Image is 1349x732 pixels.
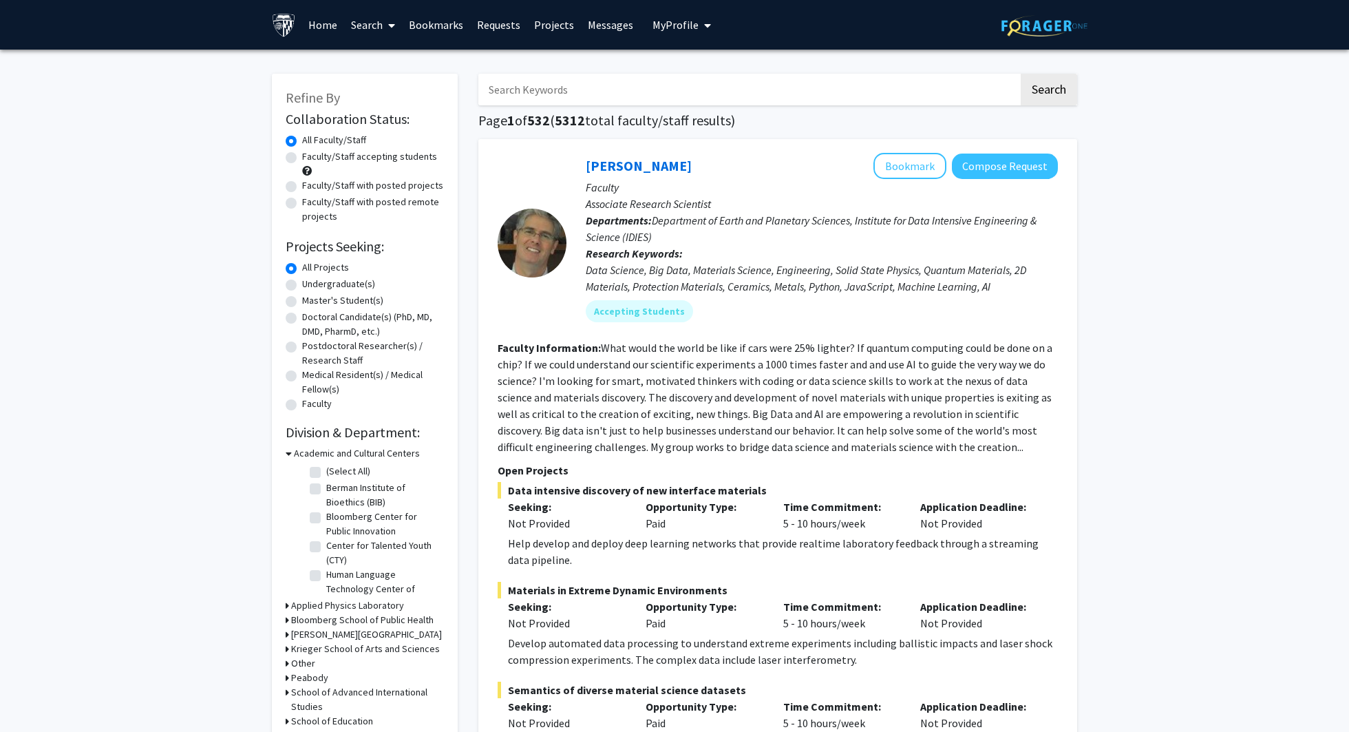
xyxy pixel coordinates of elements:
label: Medical Resident(s) / Medical Fellow(s) [302,368,444,397]
div: Paid [635,499,773,532]
h3: Applied Physics Laboratory [291,598,404,613]
p: Time Commitment: [783,698,900,715]
button: Search [1021,74,1077,105]
label: Master's Student(s) [302,293,383,308]
mat-chip: Accepting Students [586,300,693,322]
fg-read-more: What would the world be like if cars were 25% lighter? If quantum computing could be done on a ch... [498,341,1052,454]
label: Center for Talented Youth (CTY) [326,538,440,567]
div: Help develop and deploy deep learning networks that provide realtime laboratory feedback through ... [508,535,1058,568]
p: Faculty [586,179,1058,196]
a: Messages [581,1,640,49]
h1: Page of ( total faculty/staff results) [478,112,1077,129]
div: Data Science, Big Data, Materials Science, Engineering, Solid State Physics, Quantum Materials, 2... [586,262,1058,295]
span: My Profile [652,18,699,32]
span: 532 [527,112,550,129]
h3: Krieger School of Arts and Sciences [291,642,440,656]
a: Home [301,1,344,49]
div: Not Provided [910,698,1048,731]
label: Doctoral Candidate(s) (PhD, MD, DMD, PharmD, etc.) [302,310,444,339]
div: 5 - 10 hours/week [773,598,911,631]
span: Semantics of diverse material science datasets [498,682,1058,698]
a: [PERSON_NAME] [586,157,692,174]
p: Seeking: [508,698,625,715]
label: Faculty/Staff with posted remote projects [302,195,444,224]
label: Human Language Technology Center of Excellence (HLTCOE) [326,567,440,611]
span: Materials in Extreme Dynamic Environments [498,582,1058,598]
b: Research Keywords: [586,247,683,260]
p: Open Projects [498,462,1058,479]
label: Postdoctoral Researcher(s) / Research Staff [302,339,444,368]
label: Bloomberg Center for Public Innovation [326,510,440,538]
b: Departments: [586,213,652,227]
h3: Academic and Cultural Centers [294,446,420,461]
img: Johns Hopkins University Logo [272,13,296,37]
h3: Peabody [291,671,328,685]
label: Berman Institute of Bioethics (BIB) [326,481,440,510]
label: Faculty/Staff accepting students [302,149,437,164]
p: Opportunity Type: [646,698,763,715]
div: Not Provided [910,499,1048,532]
div: Develop automated data processing to understand extreme experiments including ballistic impacts a... [508,635,1058,668]
iframe: Chat [10,670,59,722]
label: Faculty/Staff with posted projects [302,178,443,193]
span: 5312 [555,112,585,129]
span: 1 [507,112,515,129]
b: Faculty Information: [498,341,601,355]
label: All Faculty/Staff [302,133,366,147]
p: Seeking: [508,598,625,615]
label: Undergraduate(s) [302,277,375,291]
div: Not Provided [508,715,625,731]
div: Not Provided [910,598,1048,631]
h2: Collaboration Status: [286,111,444,127]
p: Time Commitment: [783,598,900,615]
div: Not Provided [508,515,625,532]
p: Opportunity Type: [646,499,763,515]
p: Time Commitment: [783,499,900,515]
h3: School of Advanced International Studies [291,685,444,714]
button: Compose Request to David Elbert [952,154,1058,179]
p: Opportunity Type: [646,598,763,615]
a: Requests [470,1,527,49]
p: Application Deadline: [920,499,1037,515]
h3: [PERSON_NAME][GEOGRAPHIC_DATA] [291,627,442,642]
p: Application Deadline: [920,698,1037,715]
p: Associate Research Scientist [586,196,1058,212]
h2: Division & Department: [286,424,444,441]
a: Projects [527,1,581,49]
h3: Bloomberg School of Public Health [291,613,434,627]
div: 5 - 10 hours/week [773,698,911,731]
input: Search Keywords [478,74,1019,105]
img: ForagerOne Logo [1001,15,1087,36]
label: (Select All) [326,464,370,479]
button: Add David Elbert to Bookmarks [873,153,946,179]
div: Paid [635,698,773,731]
p: Seeking: [508,499,625,515]
h3: School of Education [291,714,373,729]
a: Bookmarks [402,1,470,49]
span: Data intensive discovery of new interface materials [498,482,1058,499]
div: Paid [635,598,773,631]
span: Refine By [286,89,340,106]
a: Search [344,1,402,49]
label: All Projects [302,260,349,275]
h3: Other [291,656,315,671]
span: Department of Earth and Planetary Sciences, Institute for Data Intensive Engineering & Science (I... [586,213,1037,244]
p: Application Deadline: [920,598,1037,615]
div: Not Provided [508,615,625,631]
div: 5 - 10 hours/week [773,499,911,532]
label: Faculty [302,397,332,411]
h2: Projects Seeking: [286,238,444,255]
